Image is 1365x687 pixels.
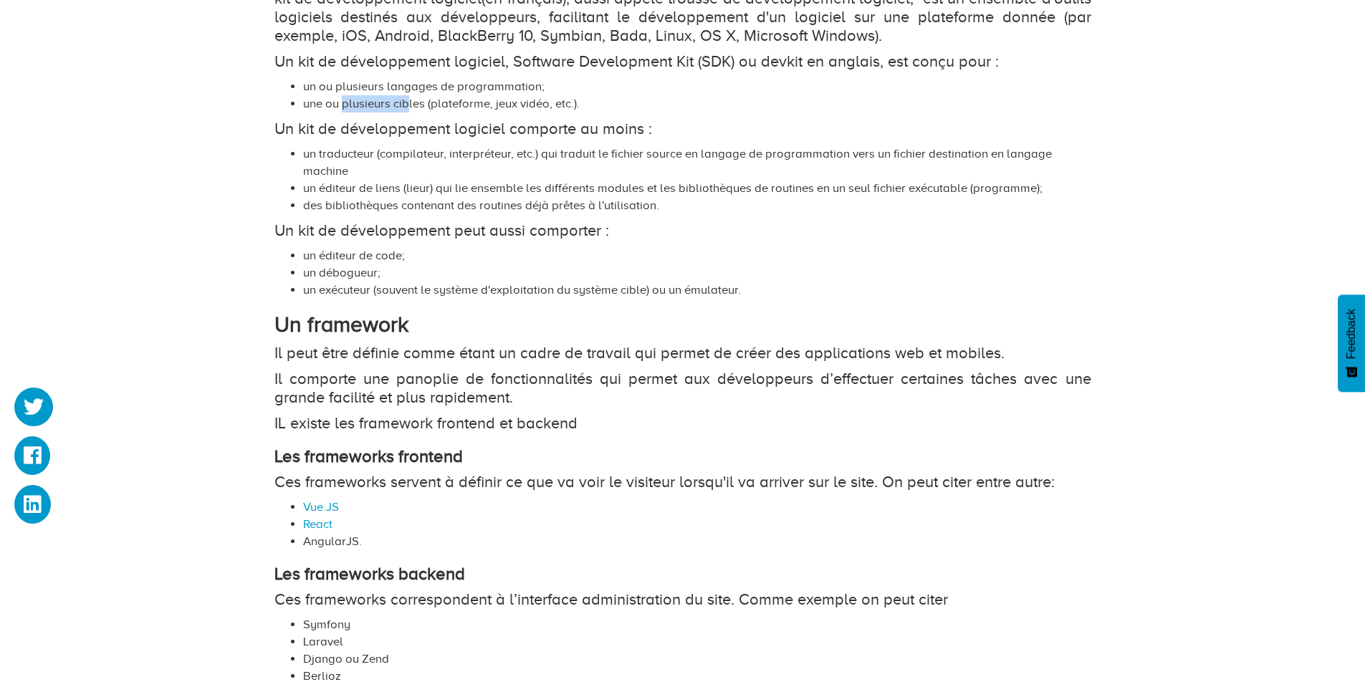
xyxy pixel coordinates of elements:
a: React [303,517,332,531]
strong: Les frameworks frontend [274,447,463,466]
span: Feedback [1345,309,1358,359]
li: Symfony [303,616,1091,633]
li: un débogueur; [303,264,1091,282]
li: Laravel [303,633,1091,650]
li: un ou plusieurs langages de programmation; [303,78,1091,95]
p: Il peut être définie comme étant un cadre de travail qui permet de créer des applications web et ... [274,344,1091,362]
p: Un kit de développement logiciel, Software Development Kit (SDK) ou devkit en anglais, est conçu ... [274,52,1091,71]
li: Berlioz [303,668,1091,685]
p: IL existe les framework frontend et backend [274,414,1091,433]
button: Feedback - Afficher l’enquête [1338,294,1365,392]
strong: Un framework [274,312,408,337]
li: des bibliothèques contenant des routines déjà prêtes à l'utilisation. [303,197,1091,214]
p: Ces frameworks servent à définir ce que va voir le visiteur lorsqu'il va arriver sur le site. On ... [274,473,1091,491]
li: AngularJS. [303,533,1091,550]
li: un éditeur de code; [303,247,1091,264]
p: Ces frameworks correspondent à l’interface administration du site. Comme exemple on peut citer [274,590,1091,609]
li: Django ou Zend [303,650,1091,668]
p: Un kit de développement logiciel comporte au moins : [274,120,1091,138]
li: un exécuteur (souvent le système d'exploitation du système cible) ou un émulateur. [303,282,1091,299]
p: Un kit de développement peut aussi comporter : [274,221,1091,240]
p: Il comporte une panoplie de fonctionnalités qui permet aux développeurs d’effectuer certaines tâc... [274,370,1091,407]
li: une ou plusieurs cibles (plateforme, jeux vidéo, etc.). [303,95,1091,112]
li: un traducteur (compilateur, interpréteur, etc.) qui traduit le fichier source en langage de progr... [303,145,1091,180]
li: un éditeur de liens (lieur) qui lie ensemble les différents modules et les bibliothèques de routi... [303,180,1091,197]
a: Vue.JS [303,500,339,514]
strong: Les frameworks backend [274,565,465,583]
